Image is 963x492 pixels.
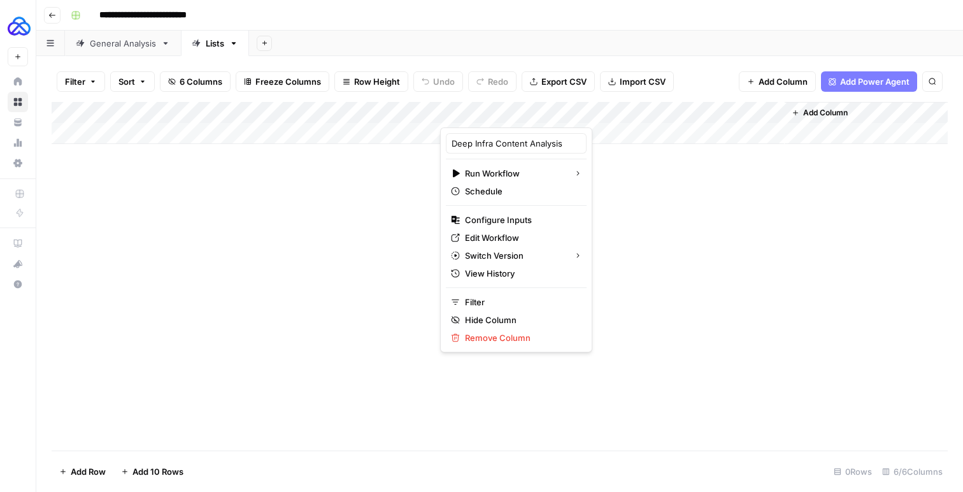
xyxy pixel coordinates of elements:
span: Freeze Columns [255,75,321,88]
button: Freeze Columns [236,71,329,92]
span: Add Power Agent [840,75,909,88]
span: Configure Inputs [465,213,576,226]
div: 0 Rows [829,461,877,482]
span: View History [465,267,576,280]
a: Browse [8,92,28,112]
button: Help + Support [8,274,28,294]
span: Switch Version [465,249,564,262]
button: Undo [413,71,463,92]
a: Settings [8,153,28,173]
span: Row Height [354,75,400,88]
button: Add Column [739,71,816,92]
a: General Analysis [65,31,181,56]
span: Add Row [71,465,106,478]
button: What's new? [8,254,28,274]
a: Lists [181,31,249,56]
img: AUQ Logo [8,15,31,38]
span: Redo [488,75,508,88]
button: Export CSV [522,71,595,92]
button: Add Power Agent [821,71,917,92]
button: Add Row [52,461,113,482]
span: Remove Column [465,331,576,344]
button: Workspace: AUQ [8,10,28,42]
span: Schedule [465,185,576,198]
a: Usage [8,133,28,153]
span: Add Column [759,75,808,88]
span: Export CSV [541,75,587,88]
div: What's new? [8,254,27,273]
span: Filter [65,75,85,88]
span: Edit Workflow [465,231,576,244]
button: 6 Columns [160,71,231,92]
button: Add 10 Rows [113,461,191,482]
span: Hide Column [465,314,576,326]
span: Add 10 Rows [132,465,183,478]
button: Import CSV [600,71,674,92]
span: Run Workflow [465,167,564,180]
button: Add Column [787,105,853,121]
button: Row Height [334,71,408,92]
span: Undo [433,75,455,88]
button: Redo [468,71,517,92]
div: 6/6 Columns [877,461,948,482]
button: Filter [57,71,105,92]
span: 6 Columns [180,75,222,88]
span: Import CSV [620,75,666,88]
a: AirOps Academy [8,233,28,254]
button: Sort [110,71,155,92]
a: Your Data [8,112,28,133]
span: Filter [465,296,576,308]
span: Add Column [803,107,848,119]
a: Home [8,71,28,92]
div: Lists [206,37,224,50]
div: General Analysis [90,37,156,50]
span: Sort [118,75,135,88]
